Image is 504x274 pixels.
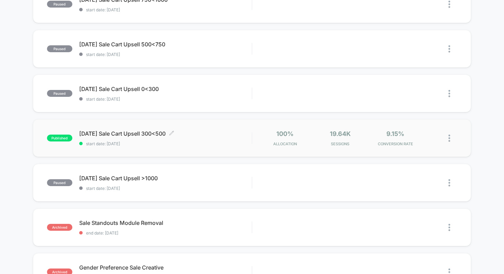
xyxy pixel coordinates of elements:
span: start date: [DATE] [79,7,252,12]
span: paused [47,45,72,52]
span: 19.64k [330,130,351,137]
span: paused [47,179,72,186]
span: Sale Standouts Module Removal [79,219,252,226]
img: close [448,90,450,97]
span: 9.15% [386,130,404,137]
span: [DATE] Sale Cart Upsell 300<500 [79,130,252,137]
span: archived [47,224,72,231]
img: close [448,179,450,186]
span: end date: [DATE] [79,230,252,236]
span: [DATE] Sale Cart Upsell >1000 [79,175,252,182]
span: start date: [DATE] [79,96,252,102]
span: CONVERSION RATE [370,141,421,146]
span: Gender Preference Sale Creative [79,264,252,271]
span: published [47,135,72,141]
span: 100% [276,130,293,137]
img: close [448,135,450,142]
span: [DATE] Sale Cart Upsell 500<750 [79,41,252,48]
span: [DATE] Sale Cart Upsell 0<300 [79,85,252,92]
span: paused [47,90,72,97]
span: start date: [DATE] [79,141,252,146]
img: close [448,224,450,231]
span: start date: [DATE] [79,52,252,57]
span: paused [47,1,72,8]
img: close [448,1,450,8]
img: close [448,45,450,53]
span: Sessions [314,141,366,146]
span: Allocation [273,141,297,146]
span: start date: [DATE] [79,186,252,191]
